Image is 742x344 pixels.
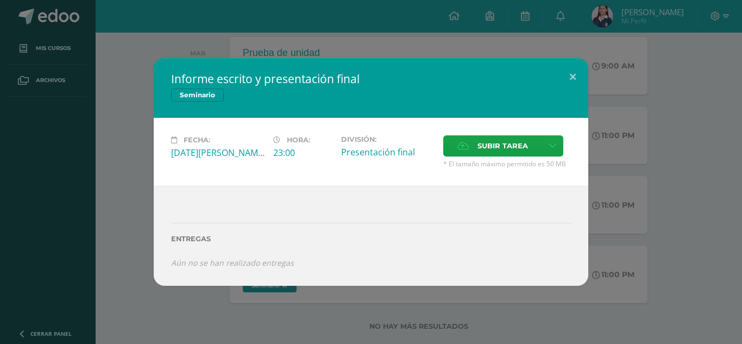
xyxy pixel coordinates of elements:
[171,147,265,159] div: [DATE][PERSON_NAME]
[557,58,588,95] button: Close (Esc)
[171,258,294,268] i: Aún no se han realizado entregas
[171,71,571,86] h2: Informe escrito y presentación final
[443,159,571,168] span: * El tamaño máximo permitido es 50 MB
[477,136,528,156] span: Subir tarea
[341,135,435,143] label: División:
[273,147,332,159] div: 23:00
[287,136,310,144] span: Hora:
[341,146,435,158] div: Presentación final
[171,235,571,243] label: Entregas
[184,136,210,144] span: Fecha:
[171,89,224,102] span: Seminario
